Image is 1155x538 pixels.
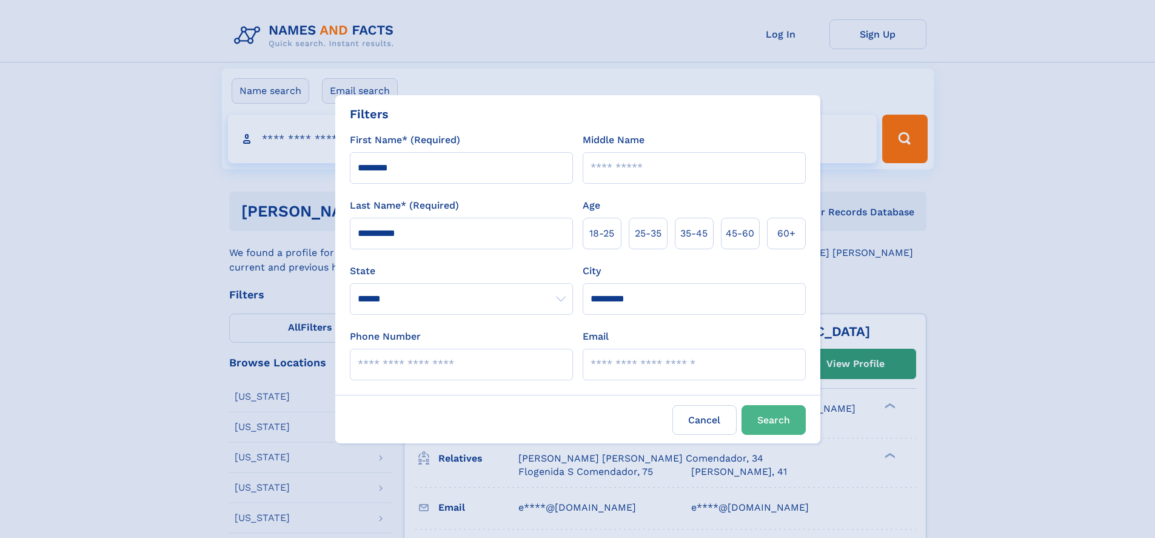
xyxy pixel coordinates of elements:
[742,405,806,435] button: Search
[350,198,459,213] label: Last Name* (Required)
[350,133,460,147] label: First Name* (Required)
[680,226,708,241] span: 35‑45
[583,133,644,147] label: Middle Name
[672,405,737,435] label: Cancel
[350,105,389,123] div: Filters
[583,329,609,344] label: Email
[583,264,601,278] label: City
[777,226,795,241] span: 60+
[726,226,754,241] span: 45‑60
[350,264,573,278] label: State
[635,226,661,241] span: 25‑35
[350,329,421,344] label: Phone Number
[583,198,600,213] label: Age
[589,226,614,241] span: 18‑25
